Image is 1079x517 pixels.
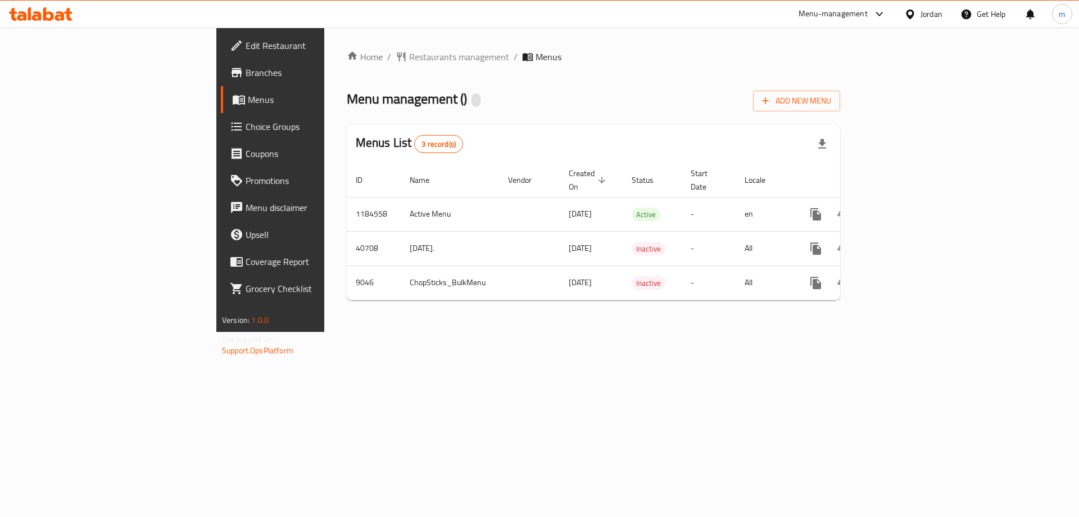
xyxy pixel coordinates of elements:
[632,208,660,221] span: Active
[246,147,388,160] span: Coupons
[803,269,829,296] button: more
[632,277,665,290] span: Inactive
[246,255,388,268] span: Coverage Report
[921,8,942,20] div: Jordan
[396,50,509,64] a: Restaurants management
[829,269,856,296] button: Change Status
[246,66,388,79] span: Branches
[536,50,561,64] span: Menus
[682,197,736,231] td: -
[803,201,829,228] button: more
[682,266,736,300] td: -
[632,242,665,255] span: Inactive
[246,201,388,214] span: Menu disclaimer
[347,86,467,111] span: Menu management ( )
[794,163,919,197] th: Actions
[809,131,836,158] div: Export file
[347,163,919,300] table: enhanced table
[736,266,794,300] td: All
[736,231,794,266] td: All
[632,173,668,187] span: Status
[222,343,293,358] a: Support.OpsPlatform
[409,50,509,64] span: Restaurants management
[221,140,397,167] a: Coupons
[356,173,377,187] span: ID
[569,167,609,194] span: Created On
[401,231,499,266] td: [DATE].
[632,208,660,221] div: Active
[569,241,592,255] span: [DATE]
[222,332,274,347] span: Get support on:
[246,174,388,187] span: Promotions
[682,231,736,266] td: -
[829,201,856,228] button: Change Status
[803,235,829,262] button: more
[248,93,388,106] span: Menus
[762,94,831,108] span: Add New Menu
[246,282,388,295] span: Grocery Checklist
[347,50,840,64] nav: breadcrumb
[221,32,397,59] a: Edit Restaurant
[246,228,388,241] span: Upsell
[414,135,463,153] div: Total records count
[410,173,444,187] span: Name
[221,275,397,302] a: Grocery Checklist
[221,167,397,194] a: Promotions
[246,120,388,133] span: Choice Groups
[356,134,463,153] h2: Menus List
[799,7,868,21] div: Menu-management
[514,50,518,64] li: /
[401,197,499,231] td: Active Menu
[221,248,397,275] a: Coverage Report
[569,206,592,221] span: [DATE]
[508,173,546,187] span: Vendor
[569,275,592,290] span: [DATE]
[745,173,780,187] span: Locale
[632,276,665,290] div: Inactive
[221,194,397,221] a: Menu disclaimer
[246,39,388,52] span: Edit Restaurant
[415,139,463,150] span: 3 record(s)
[736,197,794,231] td: en
[829,235,856,262] button: Change Status
[221,59,397,86] a: Branches
[401,266,499,300] td: ChopSticks_BulkMenu
[691,167,722,194] span: Start Date
[753,91,840,111] button: Add New Menu
[1059,8,1066,20] span: m
[221,113,397,140] a: Choice Groups
[221,221,397,248] a: Upsell
[222,313,250,327] span: Version:
[221,86,397,113] a: Menus
[251,313,269,327] span: 1.0.0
